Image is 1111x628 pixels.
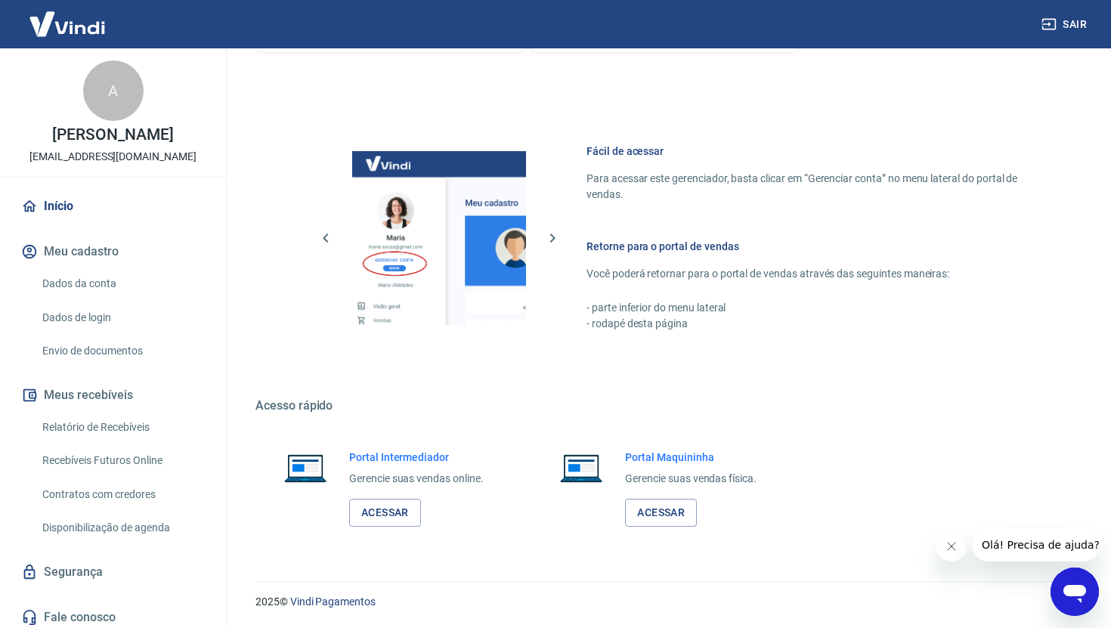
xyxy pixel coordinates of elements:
a: Disponibilização de agenda [36,512,208,543]
iframe: Botão para abrir a janela de mensagens [1051,568,1099,616]
img: Imagem de um notebook aberto [549,450,613,486]
a: Envio de documentos [36,336,208,367]
a: Segurança [18,555,208,589]
p: 2025 © [255,594,1075,610]
a: Vindi Pagamentos [290,596,376,608]
img: Vindi [18,1,116,47]
h6: Portal Maquininha [625,450,757,465]
button: Meus recebíveis [18,379,208,412]
img: Imagem de um notebook aberto [274,450,337,486]
a: Dados da conta [36,268,208,299]
h5: Acesso rápido [255,398,1075,413]
p: - parte inferior do menu lateral [586,300,1038,316]
a: Dados de login [36,302,208,333]
div: A [83,60,144,121]
p: - rodapé desta página [586,316,1038,332]
p: Você poderá retornar para o portal de vendas através das seguintes maneiras: [586,266,1038,282]
a: Relatório de Recebíveis [36,412,208,443]
button: Meu cadastro [18,235,208,268]
p: [EMAIL_ADDRESS][DOMAIN_NAME] [29,149,197,165]
p: Para acessar este gerenciador, basta clicar em “Gerenciar conta” no menu lateral do portal de ven... [586,171,1038,203]
iframe: Mensagem da empresa [973,528,1099,561]
h6: Portal Intermediador [349,450,484,465]
a: Contratos com credores [36,479,208,510]
h6: Fácil de acessar [586,144,1038,159]
span: Olá! Precisa de ajuda? [9,11,127,23]
a: Início [18,190,208,223]
iframe: Fechar mensagem [936,531,967,561]
a: Acessar [349,499,421,527]
button: Sair [1038,11,1093,39]
p: Gerencie suas vendas online. [349,471,484,487]
a: Recebíveis Futuros Online [36,445,208,476]
a: Acessar [625,499,697,527]
p: [PERSON_NAME] [52,127,173,143]
h6: Retorne para o portal de vendas [586,239,1038,254]
img: Imagem da dashboard mostrando o botão de gerenciar conta na sidebar no lado esquerdo [352,151,526,325]
p: Gerencie suas vendas física. [625,471,757,487]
